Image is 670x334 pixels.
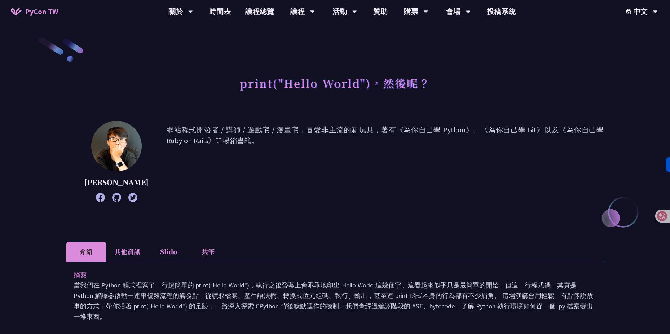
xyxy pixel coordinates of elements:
[74,269,582,280] p: 摘要
[188,242,228,262] li: 共筆
[74,280,596,322] p: 當我們在 Python 程式裡寫了一行超簡單的 print("Hello World")，執行之後螢幕上會乖乖地印出 Hello World 這幾個字。這看起來似乎只是最簡單的開始，但這一行程式...
[4,3,65,21] a: PyCon TW
[626,9,633,14] img: Locale Icon
[106,242,149,262] li: 其他資訊
[167,124,604,198] p: 網站程式開發者 / 講師 / 遊戲宅 / 漫畫宅，喜愛非主流的新玩具，著有《為你自己學 Python》、《為你自己學 Git》以及《為你自己學 Ruby on Rails》等暢銷書籍。
[91,121,142,171] img: 高見龍
[66,242,106,262] li: 介紹
[84,177,149,188] p: [PERSON_NAME]
[25,6,58,17] span: PyCon TW
[149,242,188,262] li: Slido
[11,8,22,15] img: Home icon of PyCon TW 2025
[240,72,431,94] h1: print("Hello World")，然後呢？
